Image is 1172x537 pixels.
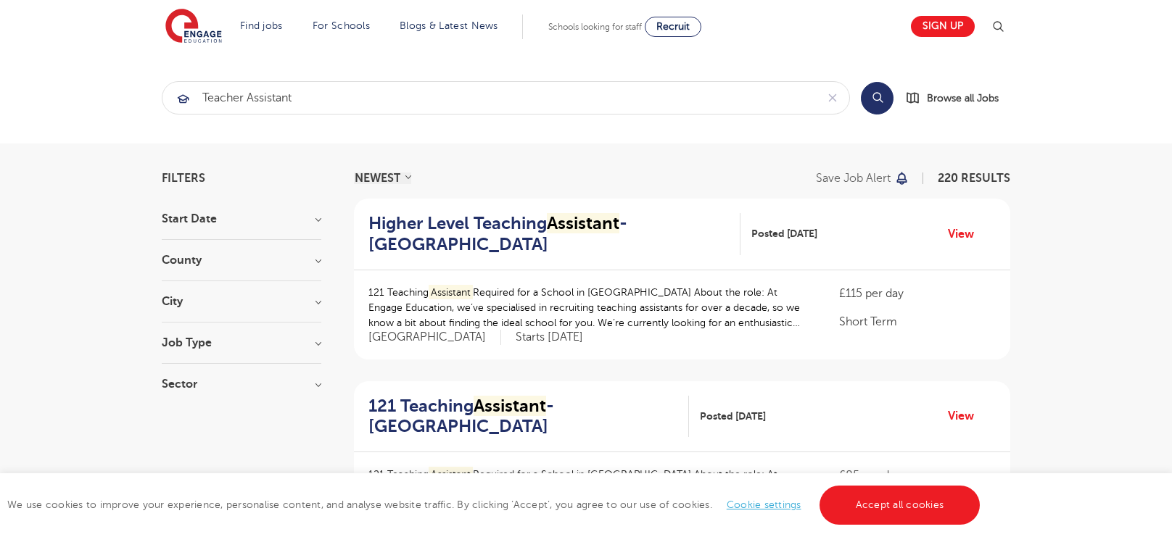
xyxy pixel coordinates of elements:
[368,467,810,512] p: 121 Teaching Required for a School in [GEOGRAPHIC_DATA] About the role: At Engage Education, we’v...
[429,285,473,300] mark: Assistant
[429,467,473,482] mark: Assistant
[368,396,689,438] a: 121 TeachingAssistant- [GEOGRAPHIC_DATA]
[548,22,642,32] span: Schools looking for staff
[839,313,996,330] p: Short Term
[516,330,583,345] p: Starts [DATE]
[368,396,677,438] h2: 121 Teaching - [GEOGRAPHIC_DATA]
[727,499,801,510] a: Cookie settings
[165,9,222,45] img: Engage Education
[368,330,501,345] span: [GEOGRAPHIC_DATA]
[162,213,321,225] h3: Start Date
[162,337,321,349] h3: Job Type
[162,296,321,307] h3: City
[162,81,850,115] div: Submit
[368,213,740,255] a: Higher Level TeachingAssistant- [GEOGRAPHIC_DATA]
[911,16,975,37] a: Sign up
[839,285,996,302] p: £115 per day
[7,499,983,510] span: We use cookies to improve your experience, personalise content, and analyse website traffic. By c...
[656,21,690,32] span: Recruit
[474,396,546,416] mark: Assistant
[816,172,891,184] p: Save job alert
[839,467,996,484] p: £85 per day
[938,172,1010,185] span: 220 RESULTS
[905,90,1010,107] a: Browse all Jobs
[313,20,370,31] a: For Schools
[645,17,701,37] a: Recruit
[162,378,321,390] h3: Sector
[400,20,498,31] a: Blogs & Latest News
[751,226,817,241] span: Posted [DATE]
[162,82,816,114] input: Submit
[861,82,894,115] button: Search
[547,213,619,233] mark: Assistant
[162,172,205,184] span: Filters
[820,486,981,525] a: Accept all cookies
[368,213,729,255] h2: Higher Level Teaching - [GEOGRAPHIC_DATA]
[948,225,985,243] a: View
[368,285,810,330] p: 121 Teaching Required for a School in [GEOGRAPHIC_DATA] About the role: At Engage Education, we’v...
[700,409,766,424] span: Posted [DATE]
[162,254,321,266] h3: County
[816,82,849,114] button: Clear
[240,20,283,31] a: Find jobs
[948,407,985,425] a: View
[816,172,909,184] button: Save job alert
[927,90,999,107] span: Browse all Jobs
